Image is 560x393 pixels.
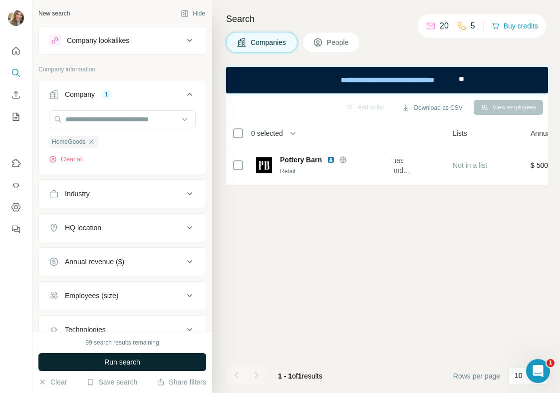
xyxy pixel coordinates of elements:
[38,65,206,74] p: Company information
[65,189,90,199] div: Industry
[39,82,206,110] button: Company1
[327,156,335,164] img: LinkedIn logo
[67,35,129,45] div: Company lookalikes
[453,161,487,169] span: Not in a list
[8,176,24,194] button: Use Surfe API
[298,372,302,380] span: 1
[251,37,287,47] span: Companies
[547,359,555,367] span: 1
[8,86,24,104] button: Enrich CSV
[327,37,350,47] span: People
[174,6,212,21] button: Hide
[85,338,159,347] div: 99 search results remaining
[251,128,283,138] span: 0 selected
[280,155,322,165] span: Pottery Barn
[226,67,548,93] iframe: Banner
[104,357,140,367] span: Run search
[8,64,24,82] button: Search
[8,108,24,126] button: My lists
[65,257,124,267] div: Annual revenue ($)
[65,291,118,301] div: Employees (size)
[39,182,206,206] button: Industry
[471,20,475,32] p: 5
[515,371,523,381] p: 10
[65,89,95,99] div: Company
[280,167,388,176] div: Retail
[492,19,538,33] button: Buy credits
[8,198,24,216] button: Dashboard
[453,128,467,138] span: Lists
[49,155,83,164] button: Clear all
[38,377,67,387] button: Clear
[65,223,101,233] div: HQ location
[395,100,469,115] button: Download as CSV
[101,90,112,99] div: 1
[39,318,206,342] button: Technologies
[440,20,449,32] p: 20
[38,353,206,371] button: Run search
[157,377,206,387] button: Share filters
[526,359,550,383] iframe: Intercom live chat
[8,42,24,60] button: Quick start
[8,154,24,172] button: Use Surfe on LinkedIn
[453,371,500,381] span: Rows per page
[39,250,206,274] button: Annual revenue ($)
[278,372,322,380] span: results
[86,377,137,387] button: Save search
[39,284,206,308] button: Employees (size)
[8,10,24,26] img: Avatar
[52,137,85,146] span: HomeGoods
[8,220,24,238] button: Feedback
[256,157,272,173] img: Logo of Pottery Barn
[226,12,548,26] h4: Search
[278,372,292,380] span: 1 - 1
[39,216,206,240] button: HQ location
[292,372,298,380] span: of
[65,325,106,335] div: Technologies
[39,28,206,52] button: Company lookalikes
[38,9,70,18] div: New search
